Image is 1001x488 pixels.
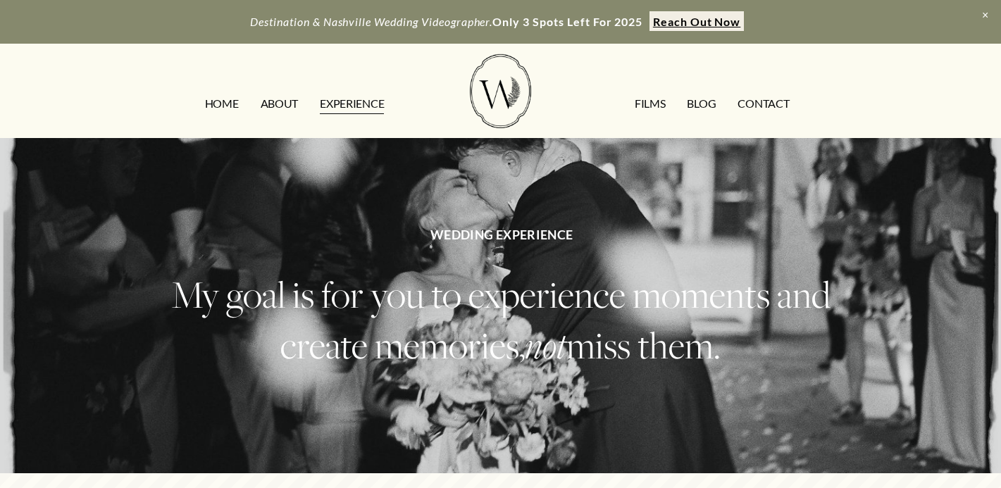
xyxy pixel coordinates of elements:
[141,269,859,370] h2: My goal is for you to experience moments and create memories, miss them.
[653,15,740,28] strong: Reach Out Now
[261,93,298,115] a: ABOUT
[649,11,743,31] a: Reach Out Now
[738,93,789,115] a: CONTACT
[635,93,665,115] a: FILMS
[525,320,566,370] em: not
[430,227,573,242] strong: WEDDING EXPERIENCE
[205,93,239,115] a: HOME
[470,54,530,128] img: Wild Fern Weddings
[320,93,384,115] a: EXPERIENCE
[687,93,716,115] a: Blog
